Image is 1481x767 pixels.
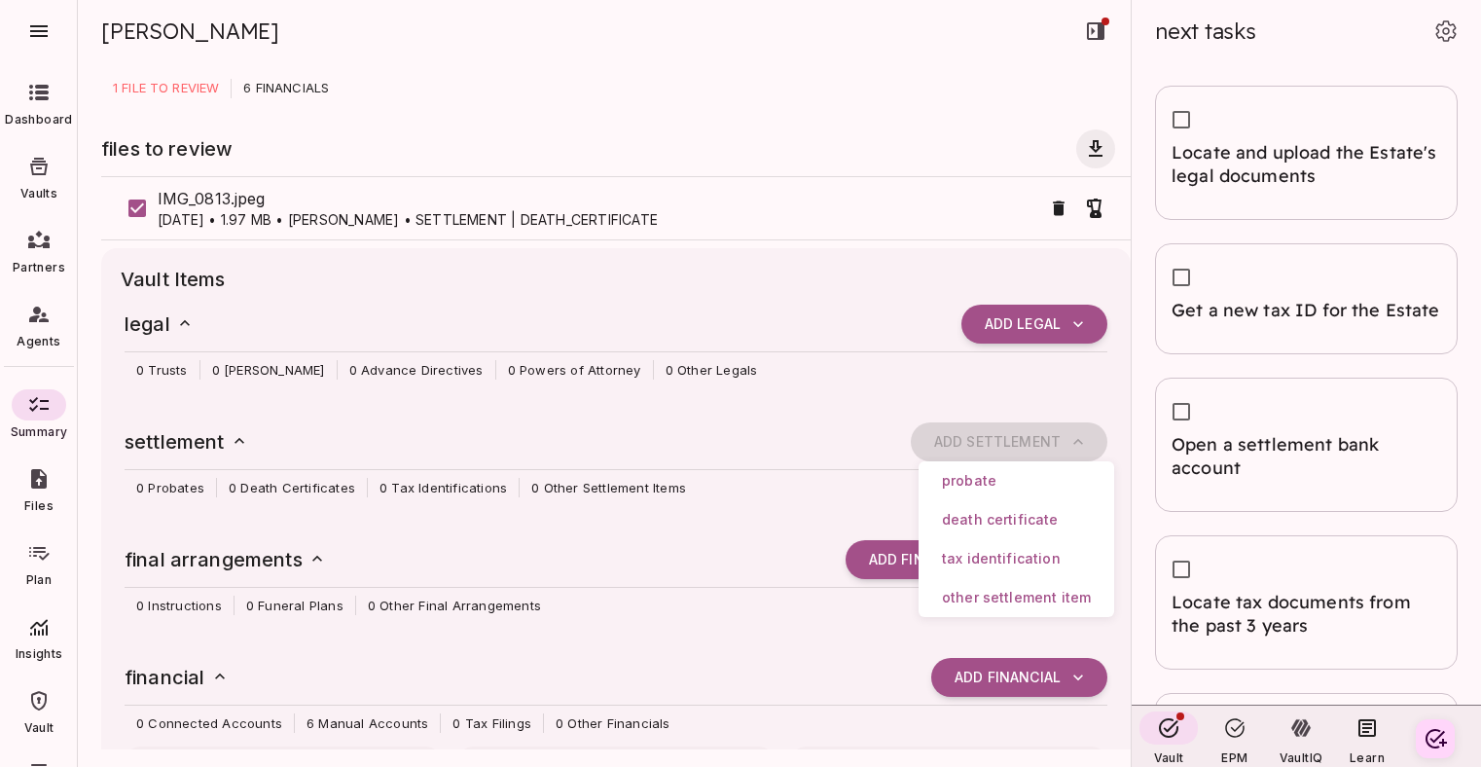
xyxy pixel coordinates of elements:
[1172,591,1441,638] span: Locate tax documents from the past 3 years
[1154,750,1184,765] span: Vault
[942,511,1059,529] span: death certificate
[1172,433,1441,480] span: Open a settlement bank account
[919,578,1114,617] button: other settlement item
[942,550,1061,567] span: tax identification
[1172,141,1441,188] span: Locate and upload the Estate's legal documents
[1416,719,1455,758] button: Create your first task
[919,500,1114,539] button: death certificate
[919,539,1114,578] button: tax identification
[1350,750,1385,765] span: Learn
[919,461,1114,500] button: probate
[1155,18,1256,45] span: next tasks
[1172,299,1441,322] span: Get a new tax ID for the Estate
[1280,750,1322,765] span: VaultIQ
[942,472,996,490] span: probate
[1221,750,1247,765] span: EPM
[942,589,1091,606] span: other settlement item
